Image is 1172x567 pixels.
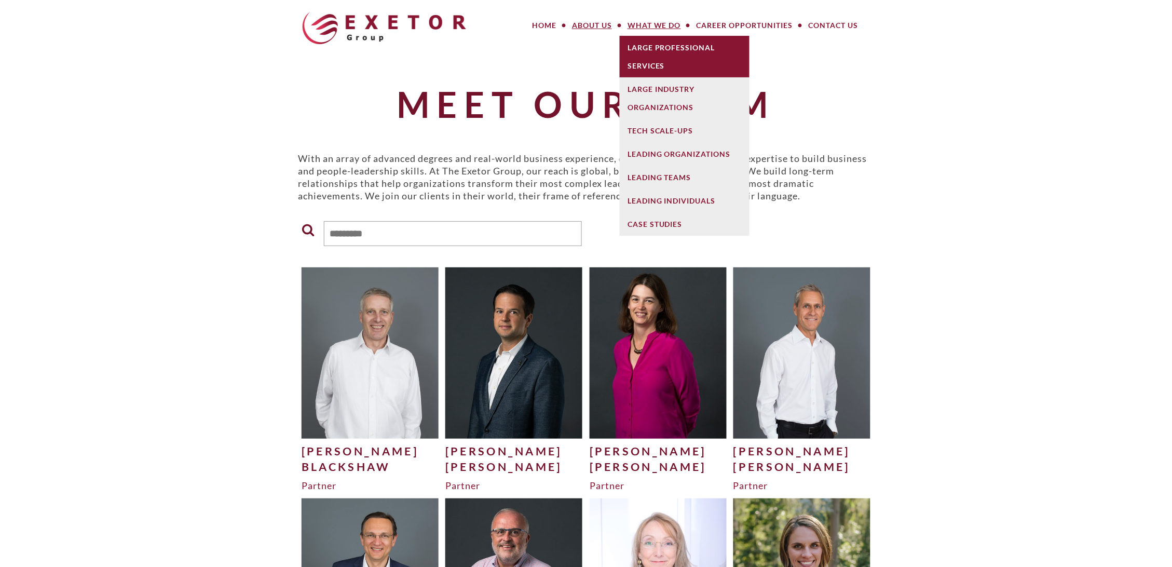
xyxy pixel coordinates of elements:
a: [PERSON_NAME]BlackshawPartner [302,267,439,492]
p: With an array of advanced degrees and real-world business experience, our consultants possess the... [298,152,874,202]
div: Blackshaw [302,459,439,475]
a: Contact Us [801,15,866,36]
div: Partner [302,479,439,492]
div: [PERSON_NAME] [302,443,439,459]
a: What We Do [620,15,689,36]
a: Large Industry Organizations [620,77,749,119]
a: [PERSON_NAME][PERSON_NAME]Partner [590,267,727,492]
a: Career Opportunities [689,15,801,36]
div: [PERSON_NAME] [445,443,582,459]
a: Case Studies [620,212,749,236]
img: Julie-H-500x625.jpg [590,267,727,438]
div: [PERSON_NAME] [590,459,727,475]
img: Philipp-Ebert_edited-1-500x625.jpg [445,267,582,438]
a: Leading Individuals [620,189,749,212]
h1: Meet Our Team [298,85,874,124]
div: [PERSON_NAME] [733,459,870,475]
a: Large Professional Services [620,36,749,77]
div: [PERSON_NAME] [733,443,870,459]
div: [PERSON_NAME] [590,443,727,459]
div: Partner [445,479,582,492]
div: Partner [733,479,870,492]
img: Craig-Mitchell-Website-500x625.jpg [733,267,870,438]
a: About Us [564,15,620,36]
img: The Exetor Group [303,12,466,44]
a: [PERSON_NAME][PERSON_NAME]Partner [445,267,582,492]
div: Partner [590,479,727,492]
div: [PERSON_NAME] [445,459,582,475]
a: [PERSON_NAME][PERSON_NAME]Partner [733,267,870,492]
a: Home [524,15,564,36]
a: Leading Teams [620,166,749,189]
a: Tech Scale-Ups [620,119,749,142]
img: Dave-Blackshaw-for-website2-500x625.jpg [302,267,439,438]
a: Leading Organizations [620,142,749,166]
